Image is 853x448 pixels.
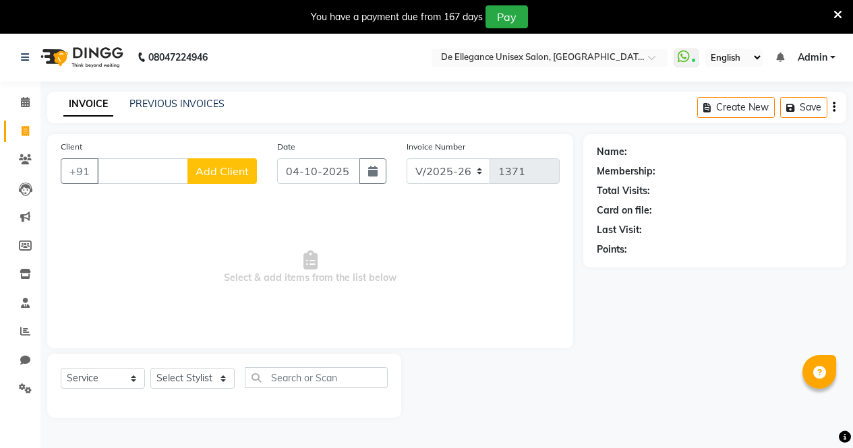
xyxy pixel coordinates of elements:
[407,141,465,153] label: Invoice Number
[61,141,82,153] label: Client
[597,243,627,257] div: Points:
[63,92,113,117] a: INVOICE
[187,158,257,184] button: Add Client
[597,223,642,237] div: Last Visit:
[196,164,249,178] span: Add Client
[697,97,775,118] button: Create New
[34,38,127,76] img: logo
[61,200,560,335] span: Select & add items from the list below
[277,141,295,153] label: Date
[798,51,827,65] span: Admin
[597,164,655,179] div: Membership:
[597,145,627,159] div: Name:
[148,38,208,76] b: 08047224946
[486,5,528,28] button: Pay
[780,97,827,118] button: Save
[597,184,650,198] div: Total Visits:
[796,394,840,435] iframe: chat widget
[597,203,652,218] div: Card on file:
[245,367,388,388] input: Search or Scan
[311,10,483,24] div: You have a payment due from 167 days
[61,158,98,184] button: +91
[97,158,188,184] input: Search by Name/Mobile/Email/Code
[129,98,225,110] a: PREVIOUS INVOICES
